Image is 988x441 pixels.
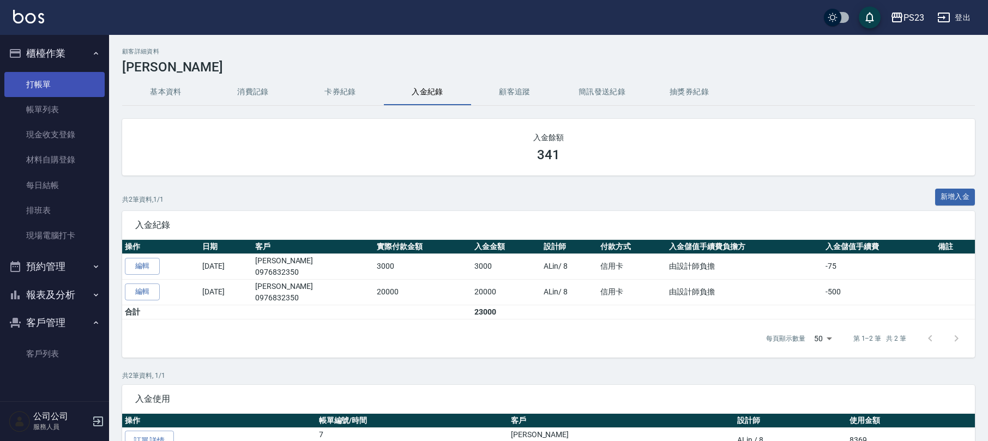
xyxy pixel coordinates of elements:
th: 日期 [200,240,252,254]
a: 現金收支登錄 [4,122,105,147]
button: 簡訊發送紀錄 [558,79,646,105]
a: 打帳單 [4,72,105,97]
th: 實際付款金額 [374,240,472,254]
p: 共 2 筆資料, 1 / 1 [122,195,164,204]
a: 現場電腦打卡 [4,223,105,248]
p: 每頁顯示數量 [766,334,805,343]
td: [DATE] [200,253,252,279]
p: 0976832350 [255,292,371,304]
td: -500 [823,279,935,305]
th: 客戶 [252,240,374,254]
h2: 入金餘額 [135,132,962,143]
p: 第 1–2 筆 共 2 筆 [853,334,906,343]
button: PS23 [886,7,929,29]
button: 預約管理 [4,252,105,281]
button: 登出 [933,8,975,28]
td: [DATE] [200,279,252,305]
h3: [PERSON_NAME] [122,59,975,75]
button: 顧客追蹤 [471,79,558,105]
th: 操作 [122,240,200,254]
a: 編輯 [125,258,160,275]
td: 由設計師負擔 [666,279,823,305]
td: [PERSON_NAME] [252,253,374,279]
td: 23000 [472,305,540,319]
td: -75 [823,253,935,279]
th: 付款方式 [598,240,666,254]
button: 消費記錄 [209,79,297,105]
h3: 341 [537,147,560,162]
button: save [859,7,881,28]
span: 入金使用 [135,394,962,404]
p: 共 2 筆資料, 1 / 1 [122,371,975,380]
span: 入金紀錄 [135,220,962,231]
a: 材料自購登錄 [4,147,105,172]
th: 入金儲值手續費 [823,240,935,254]
button: 客戶管理 [4,309,105,337]
td: 由設計師負擔 [666,253,823,279]
td: 3000 [374,253,472,279]
img: Person [9,410,31,432]
th: 入金金額 [472,240,540,254]
h5: 公司公司 [33,411,89,422]
img: Logo [13,10,44,23]
th: 設計師 [734,414,847,428]
div: 50 [810,324,836,353]
td: 3000 [472,253,540,279]
button: 新增入金 [935,189,975,206]
th: 使用金額 [847,414,975,428]
td: 信用卡 [598,279,666,305]
th: 設計師 [541,240,598,254]
td: ALin / 8 [541,253,598,279]
h2: 顧客詳細資料 [122,48,975,55]
button: 抽獎券紀錄 [646,79,733,105]
th: 入金儲值手續費負擔方 [666,240,823,254]
td: [PERSON_NAME] [252,279,374,305]
a: 排班表 [4,198,105,223]
a: 帳單列表 [4,97,105,122]
button: 入金紀錄 [384,79,471,105]
th: 帳單編號/時間 [316,414,508,428]
td: 合計 [122,305,200,319]
p: 服務人員 [33,422,89,432]
th: 操作 [122,414,316,428]
td: 信用卡 [598,253,666,279]
a: 每日結帳 [4,173,105,198]
th: 客戶 [508,414,734,428]
button: 報表及分析 [4,281,105,309]
td: 20000 [472,279,540,305]
button: 櫃檯作業 [4,39,105,68]
a: 客戶列表 [4,341,105,366]
button: 基本資料 [122,79,209,105]
td: 20000 [374,279,472,305]
th: 備註 [935,240,975,254]
a: 編輯 [125,283,160,300]
td: ALin / 8 [541,279,598,305]
p: 0976832350 [255,267,371,278]
button: 卡券紀錄 [297,79,384,105]
div: PS23 [903,11,924,25]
